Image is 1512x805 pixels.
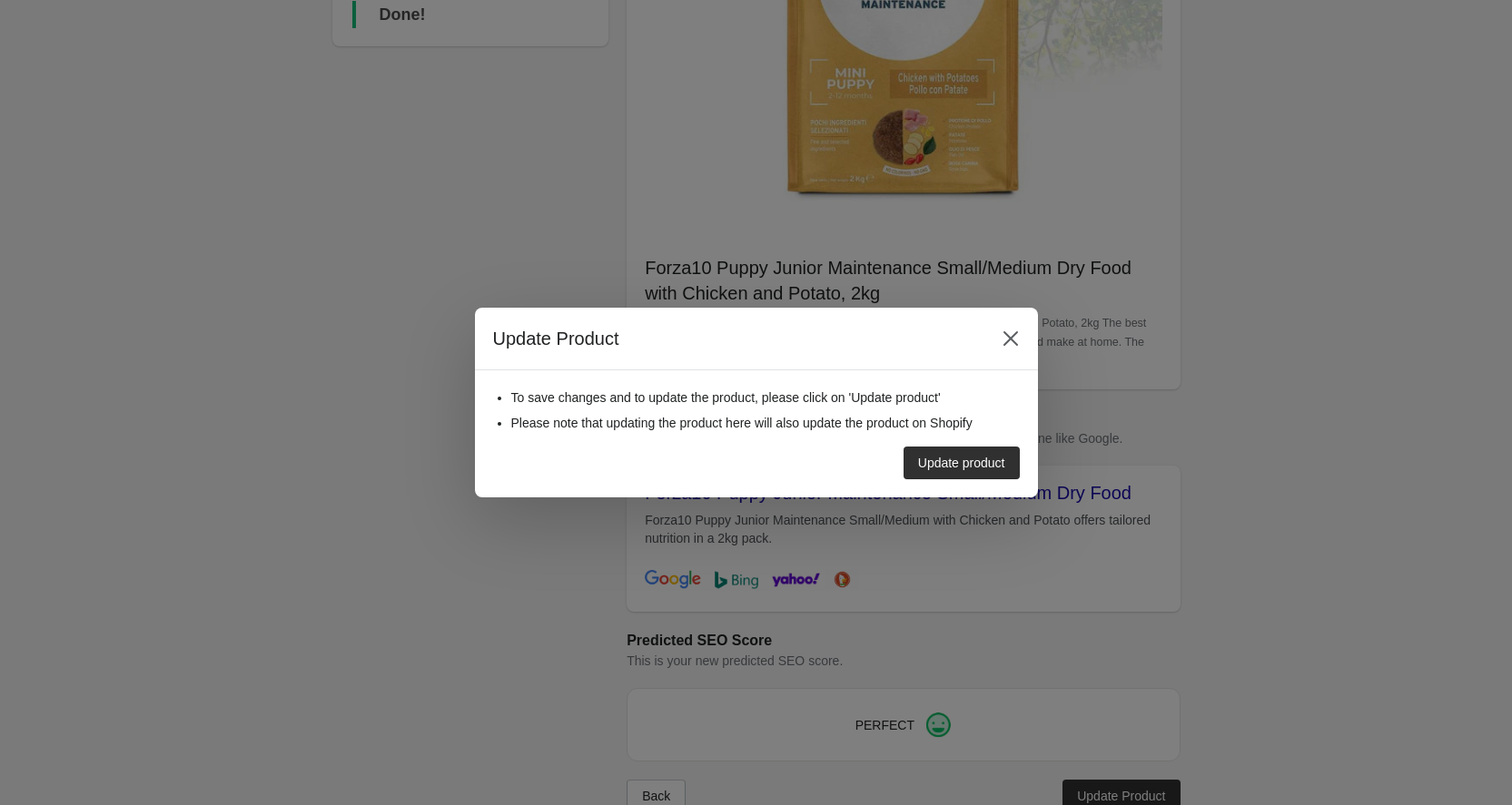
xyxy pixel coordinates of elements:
[511,388,1020,407] li: To save changes and to update the product, please click on 'Update product'
[493,326,976,351] h2: Update Product
[994,322,1027,355] button: Close
[904,447,1020,479] button: Update product
[918,456,1005,470] div: Update product
[511,414,1020,432] li: Please note that updating the product here will also update the product on Shopify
